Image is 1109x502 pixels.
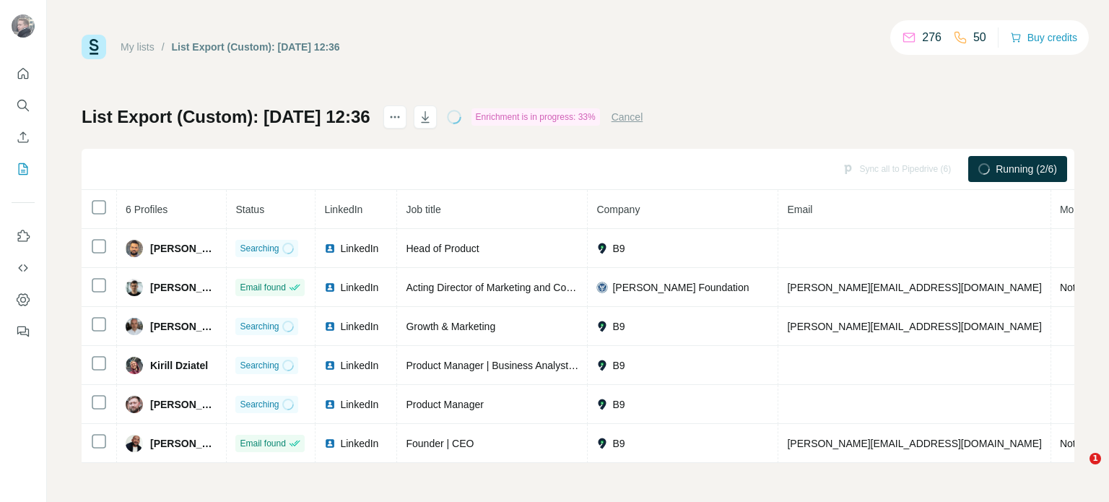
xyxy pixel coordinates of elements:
button: actions [383,105,406,129]
span: [PERSON_NAME][EMAIL_ADDRESS][DOMAIN_NAME] [787,282,1041,293]
span: B9 [612,319,625,334]
img: LinkedIn logo [324,243,336,254]
img: Avatar [126,435,143,452]
button: My lists [12,156,35,182]
span: [PERSON_NAME][EMAIL_ADDRESS][DOMAIN_NAME] [787,321,1041,332]
span: Searching [240,320,279,333]
span: Product Manager | Business Analyst at B9 [406,360,594,371]
span: [PERSON_NAME] [150,397,217,412]
button: Use Surfe API [12,255,35,281]
span: Searching [240,242,279,255]
img: LinkedIn logo [324,438,336,449]
div: Enrichment is in progress: 33% [471,108,600,126]
button: Buy credits [1010,27,1077,48]
button: Use Surfe on LinkedIn [12,223,35,249]
span: Founder | CEO [406,438,474,449]
span: LinkedIn [340,397,378,412]
span: LinkedIn [340,436,378,451]
span: Searching [240,398,279,411]
iframe: Intercom live chat [1060,453,1095,488]
button: Enrich CSV [12,124,35,150]
span: [PERSON_NAME] Foundation [612,280,749,295]
span: Kirill Dziatel [150,358,208,373]
span: B9 [612,397,625,412]
img: Surfe Logo [82,35,106,59]
span: B9 [612,436,625,451]
h1: List Export (Custom): [DATE] 12:36 [82,105,370,129]
img: Avatar [12,14,35,38]
button: Feedback [12,319,35,345]
span: [PERSON_NAME] [150,280,217,295]
img: company-logo [596,438,608,449]
span: Acting Director of Marketing and Communications [406,282,628,293]
span: [PERSON_NAME] [150,241,217,256]
span: B9 [612,241,625,256]
span: 1 [1090,453,1101,464]
img: LinkedIn logo [324,360,336,371]
span: Product Manager [406,399,483,410]
span: [PERSON_NAME][EMAIL_ADDRESS][DOMAIN_NAME] [787,438,1041,449]
span: Running (2/6) [996,162,1057,176]
img: company-logo [596,399,608,410]
img: Avatar [126,279,143,296]
img: company-logo [596,282,608,293]
img: LinkedIn logo [324,321,336,332]
p: 50 [973,29,986,46]
button: Dashboard [12,287,35,313]
span: Head of Product [406,243,479,254]
span: Job title [406,204,440,215]
span: Searching [240,359,279,372]
button: Cancel [612,110,643,124]
span: LinkedIn [340,319,378,334]
span: Company [596,204,640,215]
span: B9 [612,358,625,373]
div: List Export (Custom): [DATE] 12:36 [172,40,340,54]
img: company-logo [596,243,608,254]
button: Search [12,92,35,118]
img: company-logo [596,360,608,371]
img: Avatar [126,396,143,413]
span: Growth & Marketing [406,321,495,332]
span: LinkedIn [340,241,378,256]
img: LinkedIn logo [324,282,336,293]
button: Quick start [12,61,35,87]
span: LinkedIn [340,358,378,373]
span: [PERSON_NAME] [150,319,217,334]
span: Mobile [1060,204,1090,215]
span: LinkedIn [340,280,378,295]
img: company-logo [596,321,608,332]
span: 6 Profiles [126,204,168,215]
p: 276 [922,29,941,46]
span: Email found [240,437,285,450]
img: Avatar [126,240,143,257]
span: Email [787,204,812,215]
span: Email found [240,281,285,294]
img: Avatar [126,357,143,374]
li: / [162,40,165,54]
img: LinkedIn logo [324,399,336,410]
span: Status [235,204,264,215]
span: [PERSON_NAME] [150,436,217,451]
a: My lists [121,41,155,53]
span: LinkedIn [324,204,362,215]
img: Avatar [126,318,143,335]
